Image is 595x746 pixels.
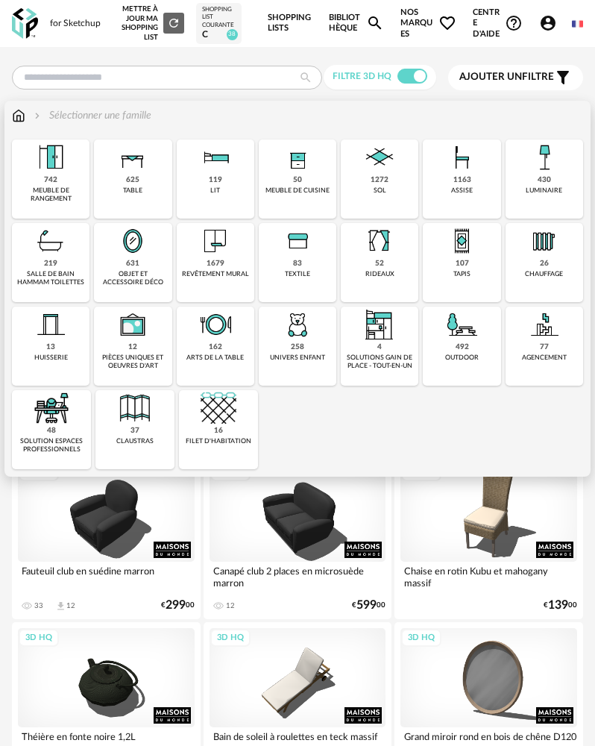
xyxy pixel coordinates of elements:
[375,259,384,269] div: 52
[115,223,151,259] img: Miroir.png
[459,72,522,82] span: Ajouter un
[16,270,85,287] div: salle de bain hammam toilettes
[116,437,154,445] div: claustras
[202,6,236,41] a: Shopping List courante c 38
[362,307,397,342] img: ToutEnUn.png
[362,140,397,175] img: Sol.png
[115,307,151,342] img: UniqueOeuvre.png
[31,108,151,123] div: Sélectionner une famille
[198,307,233,342] img: ArtTable.png
[453,175,471,185] div: 1163
[210,186,220,195] div: lit
[438,14,456,32] span: Heart Outline icon
[526,223,562,259] img: Radiateur.png
[182,270,249,278] div: revêtement mural
[448,65,583,90] button: Ajouter unfiltre Filter icon
[126,259,139,269] div: 631
[371,175,388,185] div: 1272
[374,186,386,195] div: sol
[34,601,43,610] div: 33
[473,7,523,40] span: Centre d'aideHelp Circle Outline icon
[34,390,69,426] img: espace-de-travail.png
[66,601,75,610] div: 12
[166,601,186,610] span: 299
[227,29,238,40] span: 38
[118,4,183,42] div: Mettre à jour ma Shopping List
[126,175,139,185] div: 625
[210,562,386,592] div: Canapé club 2 places en microsuède marron
[204,457,392,619] a: 3D HQ Canapé club 2 places en microsuède marron 12 €59900
[117,390,153,426] img: Cloison.png
[459,71,554,84] span: filtre
[12,457,201,619] a: 3D HQ Fauteuil club en suédine marron 33 Download icon 12 €29900
[526,186,562,195] div: luminaire
[539,14,557,32] span: Account Circle icon
[207,259,224,269] div: 1679
[345,354,414,371] div: solutions gain de place - tout-en-un
[31,108,43,123] img: svg+xml;base64,PHN2ZyB3aWR0aD0iMTYiIGhlaWdodD0iMTYiIHZpZXdCb3g9IjAgMCAxNiAxNiIgZmlsbD0ibm9uZSIgeG...
[400,562,577,592] div: Chaise en rotin Kubu et mahogany massif
[377,342,382,352] div: 4
[98,354,167,371] div: pièces uniques et oeuvres d'art
[55,601,66,612] span: Download icon
[505,14,523,32] span: Help Circle Outline icon
[130,426,139,436] div: 37
[525,270,563,278] div: chauffage
[98,270,167,287] div: objet et accessoire déco
[554,69,572,87] span: Filter icon
[270,354,325,362] div: univers enfant
[538,175,551,185] div: 430
[128,342,137,352] div: 12
[291,342,304,352] div: 258
[33,140,69,175] img: Meuble%20de%20rangement.png
[548,601,568,610] span: 139
[539,14,564,32] span: Account Circle icon
[186,437,251,445] div: filet d'habitation
[333,72,391,81] span: Filtre 3D HQ
[33,307,69,342] img: Huiserie.png
[540,259,549,269] div: 26
[19,629,59,648] div: 3D HQ
[50,18,101,30] div: for Sketchup
[202,6,236,29] div: Shopping List courante
[401,629,441,648] div: 3D HQ
[526,140,562,175] img: Luminaire.png
[444,140,480,175] img: Assise.png
[285,270,310,278] div: textile
[16,437,86,454] div: solution espaces professionnels
[202,29,236,41] div: c
[280,223,315,259] img: Textile.png
[115,140,151,175] img: Table.png
[544,601,577,610] div: € 00
[18,562,195,592] div: Fauteuil club en suédine marron
[456,342,469,352] div: 492
[226,601,235,610] div: 12
[526,307,562,342] img: Agencement.png
[167,19,180,27] span: Refresh icon
[198,223,233,259] img: Papier%20peint.png
[456,259,469,269] div: 107
[352,601,385,610] div: € 00
[444,223,480,259] img: Tapis.png
[47,426,56,436] div: 48
[34,354,68,362] div: huisserie
[209,342,222,352] div: 162
[123,186,142,195] div: table
[214,426,223,436] div: 16
[572,19,583,30] img: fr
[293,259,302,269] div: 83
[33,223,69,259] img: Salle%20de%20bain.png
[451,186,473,195] div: assise
[366,14,384,32] span: Magnify icon
[453,270,470,278] div: tapis
[186,354,244,362] div: arts de la table
[356,601,377,610] span: 599
[44,259,57,269] div: 219
[201,390,236,426] img: filet.png
[209,175,222,185] div: 119
[293,175,302,185] div: 50
[362,223,397,259] img: Rideaux.png
[44,175,57,185] div: 742
[280,140,315,175] img: Rangement.png
[16,186,85,204] div: meuble de rangement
